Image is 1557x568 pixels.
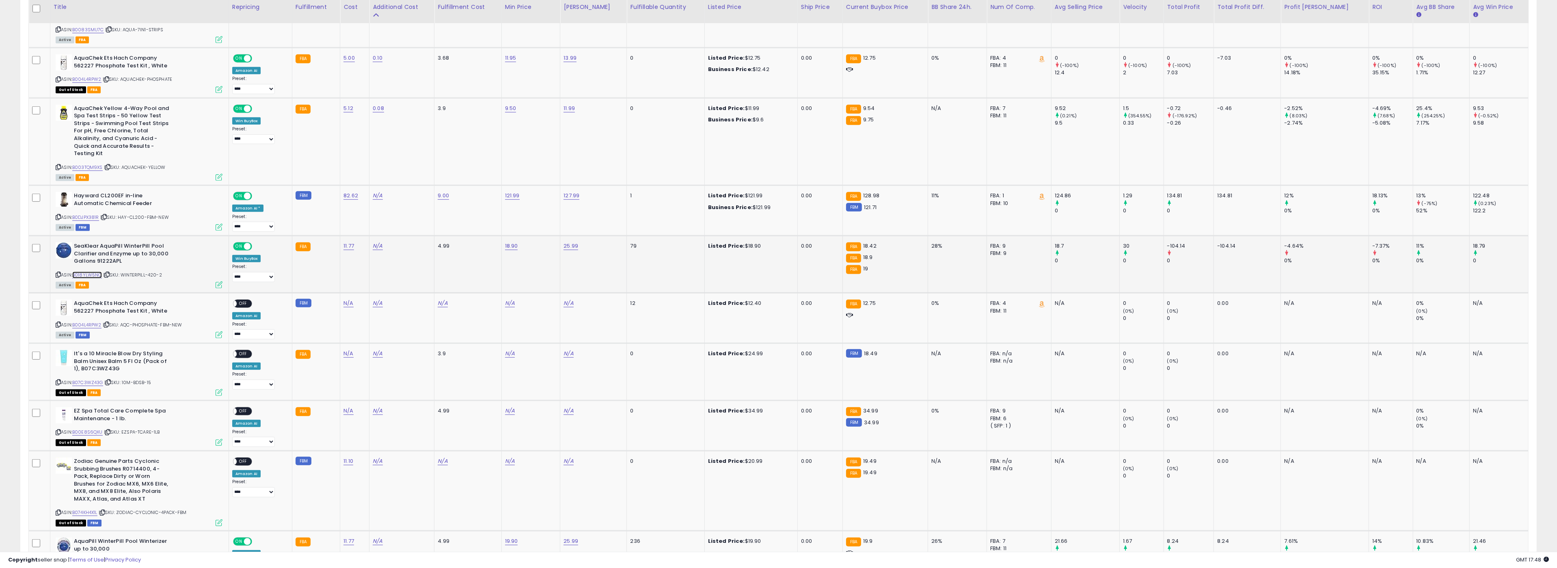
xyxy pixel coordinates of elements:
div: $18.90 [708,242,791,250]
div: 0 [630,105,698,112]
span: | SKU: AQUACHEK-PHOSPHATE [103,76,172,82]
span: OFF [251,243,263,250]
a: Privacy Policy [105,556,141,564]
a: N/A [373,407,382,415]
span: 12.75 [863,54,876,62]
div: Ship Price [801,3,839,11]
small: FBM [846,203,862,212]
div: Preset: [232,126,286,144]
div: N/A [931,350,980,357]
div: N/A [1473,300,1522,307]
small: Avg BB Share. [1417,11,1421,19]
div: 1.5 [1123,105,1164,112]
a: N/A [343,407,353,415]
span: OFF [251,193,263,200]
a: N/A [505,407,515,415]
small: FBA [846,54,861,63]
img: 41jLP8-5xUL._SL40_.jpg [56,407,72,423]
a: N/A [564,457,573,465]
img: 41QprrIJ4RL._SL40_.jpg [56,242,72,259]
small: (-100%) [1128,62,1147,69]
div: 2 [1123,69,1164,76]
a: B018YLW5NQ [72,272,102,279]
span: OFF [251,105,263,112]
div: 1.29 [1123,192,1164,199]
div: 0 [1123,300,1164,307]
span: | SKU: AQUA-7IN1-STRIPS [105,26,163,33]
small: (254.25%) [1422,112,1445,119]
span: 121.71 [864,203,877,211]
img: 41o8w9iHKLL._SL40_.jpg [56,300,72,316]
div: 0% [1372,54,1413,62]
div: 1.71% [1417,69,1470,76]
div: 79 [630,242,698,250]
div: N/A [1055,300,1113,307]
a: 25.99 [564,242,578,250]
a: 11.95 [505,54,516,62]
small: FBA [296,242,311,251]
span: All listings that are currently out of stock and unavailable for purchase on Amazon [56,86,86,93]
div: -0.72 [1167,105,1214,112]
div: FBA: 1 [990,192,1045,199]
span: OFF [251,55,263,62]
div: 0 [1167,54,1214,62]
div: N/A [931,105,980,112]
a: N/A [505,299,515,307]
div: 11% [1417,242,1470,250]
b: AquaChek Ets Hach Company 562227 Phosphate Test Kit , White [74,54,173,71]
div: ASIN: [56,192,222,230]
span: | SKU: AQUACHEK-YELLOW [104,164,166,171]
span: All listings currently available for purchase on Amazon [56,37,74,43]
small: FBA [846,116,861,125]
b: SeaKlear AquaPill WinterPill Pool Clarifier and Enzyme up to 30,000 Gallons 91222APL [74,242,173,267]
div: 0% [1372,257,1413,264]
div: N/A [1284,300,1363,307]
div: 12.27 [1473,69,1528,76]
small: FBA [846,105,861,114]
div: $121.99 [708,204,791,211]
a: 82.62 [343,192,358,200]
a: N/A [373,299,382,307]
div: FBM: 11 [990,62,1045,69]
small: FBM [296,191,311,200]
div: 124.86 [1055,192,1119,199]
div: 3.68 [438,54,495,62]
b: Listed Price: [708,242,745,250]
span: ON [234,193,244,200]
div: Title [54,3,225,11]
span: All listings currently available for purchase on Amazon [56,174,74,181]
span: FBA [76,282,89,289]
div: 0% [931,300,980,307]
small: (-176.92%) [1173,112,1197,119]
span: OFF [237,300,250,307]
a: N/A [505,457,515,465]
a: N/A [373,350,382,358]
small: (-100%) [1478,62,1497,69]
a: 11.77 [343,242,354,250]
div: 0 [1473,54,1528,62]
small: (7.68%) [1378,112,1395,119]
div: -104.14 [1217,242,1274,250]
div: Fulfillment [296,3,337,11]
div: 0.00 [1217,300,1274,307]
span: | SKU: AQC-PHOSPHATE-FBM-NEW [103,322,182,328]
small: (8.03%) [1290,112,1308,119]
b: Listed Price: [708,104,745,112]
small: (-100%) [1422,62,1440,69]
span: 19 [863,265,868,272]
b: AquaChek Ets Hach Company 562227 Phosphate Test Kit , White [74,300,173,317]
div: 0 [1123,315,1164,322]
div: Num of Comp. [990,3,1048,11]
a: 11.99 [564,104,575,112]
a: 127.99 [564,192,579,200]
div: 0.00 [801,300,836,307]
a: N/A [505,350,515,358]
span: FBM [76,224,90,231]
small: (0.23%) [1478,200,1496,207]
div: 0 [1123,207,1164,214]
small: (0%) [1167,308,1179,314]
div: 0.33 [1123,119,1164,127]
div: 134.81 [1167,192,1214,199]
div: Win BuyBox [232,255,261,262]
a: Terms of Use [69,556,104,564]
